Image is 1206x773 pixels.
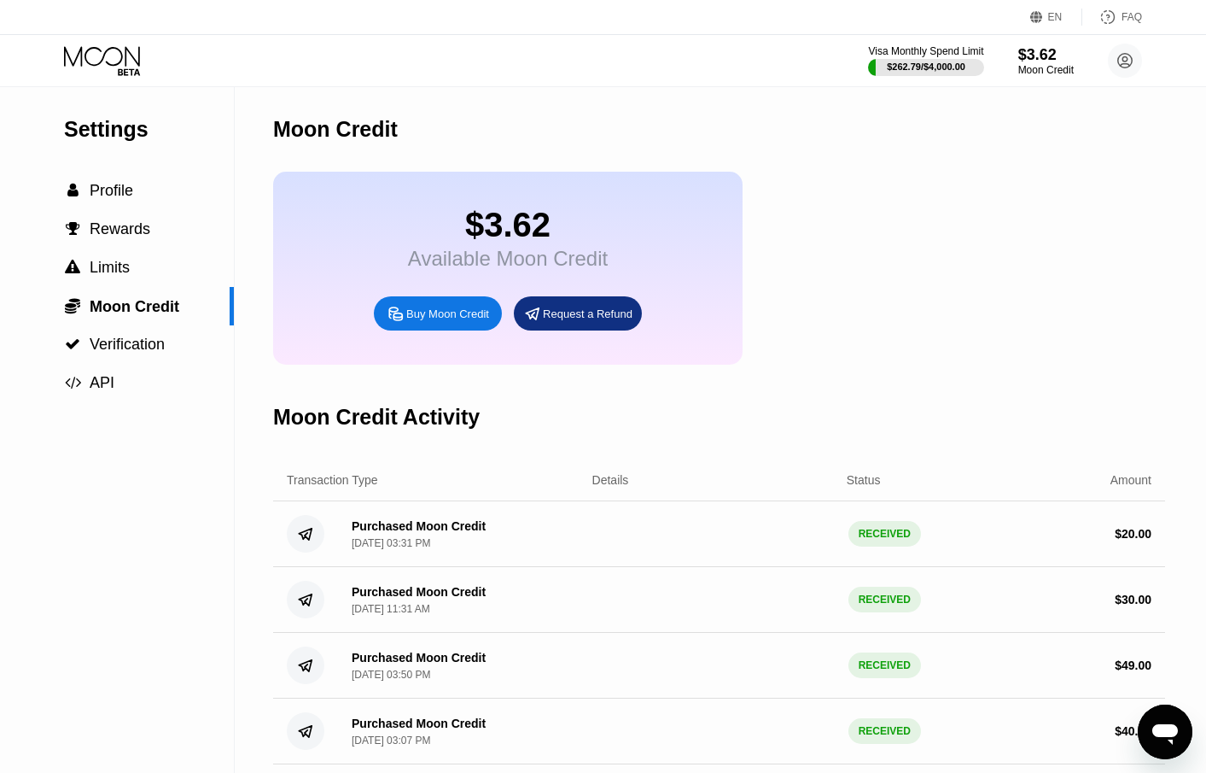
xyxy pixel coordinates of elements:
span:  [65,337,80,352]
div: $3.62 [1018,46,1074,64]
span:  [66,221,80,237]
span:  [65,375,81,390]
div: EN [1030,9,1082,26]
span: Moon Credit [90,298,179,315]
span:  [65,297,80,314]
div: Transaction Type [287,473,378,487]
div: Purchased Moon Credit [352,585,486,599]
div:  [64,297,81,314]
div: $ 20.00 [1115,527,1151,541]
div:  [64,375,81,390]
div: $ 30.00 [1115,593,1151,606]
div: Details [592,473,629,487]
iframe: Button to launch messaging window [1138,705,1192,759]
span: API [90,374,114,391]
span:  [65,260,80,275]
div: Request a Refund [514,296,642,331]
div: Purchased Moon Credit [352,519,486,533]
span: Rewards [90,220,150,237]
div: $3.62Moon Credit [1018,46,1074,76]
div: Request a Refund [543,307,632,321]
div: Visa Monthly Spend Limit$262.79/$4,000.00 [868,45,983,76]
div: Purchased Moon Credit [352,717,486,730]
div: Purchased Moon Credit [352,651,486,665]
div: [DATE] 03:50 PM [352,669,430,681]
span:  [67,183,79,198]
div: [DATE] 03:07 PM [352,735,430,747]
div: $ 49.00 [1115,659,1151,672]
div: RECEIVED [848,718,921,744]
div: Moon Credit [273,117,398,142]
div: Moon Credit [1018,64,1074,76]
div: Buy Moon Credit [406,307,489,321]
div: FAQ [1122,11,1142,23]
div:  [64,221,81,237]
div: Settings [64,117,234,142]
div: Visa Monthly Spend Limit [868,45,983,57]
div: [DATE] 11:31 AM [352,603,430,615]
div: RECEIVED [848,653,921,678]
div: $3.62 [408,206,608,244]
div: Buy Moon Credit [374,296,502,331]
span: Verification [90,336,165,353]
span: Profile [90,182,133,199]
div: [DATE] 03:31 PM [352,537,430,549]
div: $ 40.00 [1115,724,1151,738]
div: $262.79 / $4,000.00 [887,61,965,72]
div: Amount [1110,473,1151,487]
span: Limits [90,259,130,276]
div: RECEIVED [848,521,921,547]
div:  [64,260,81,275]
div: Moon Credit Activity [273,405,480,430]
div: FAQ [1082,9,1142,26]
div:  [64,183,81,198]
div: Available Moon Credit [408,247,608,271]
div: Status [847,473,881,487]
div: EN [1048,11,1063,23]
div: RECEIVED [848,587,921,612]
div:  [64,337,81,352]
